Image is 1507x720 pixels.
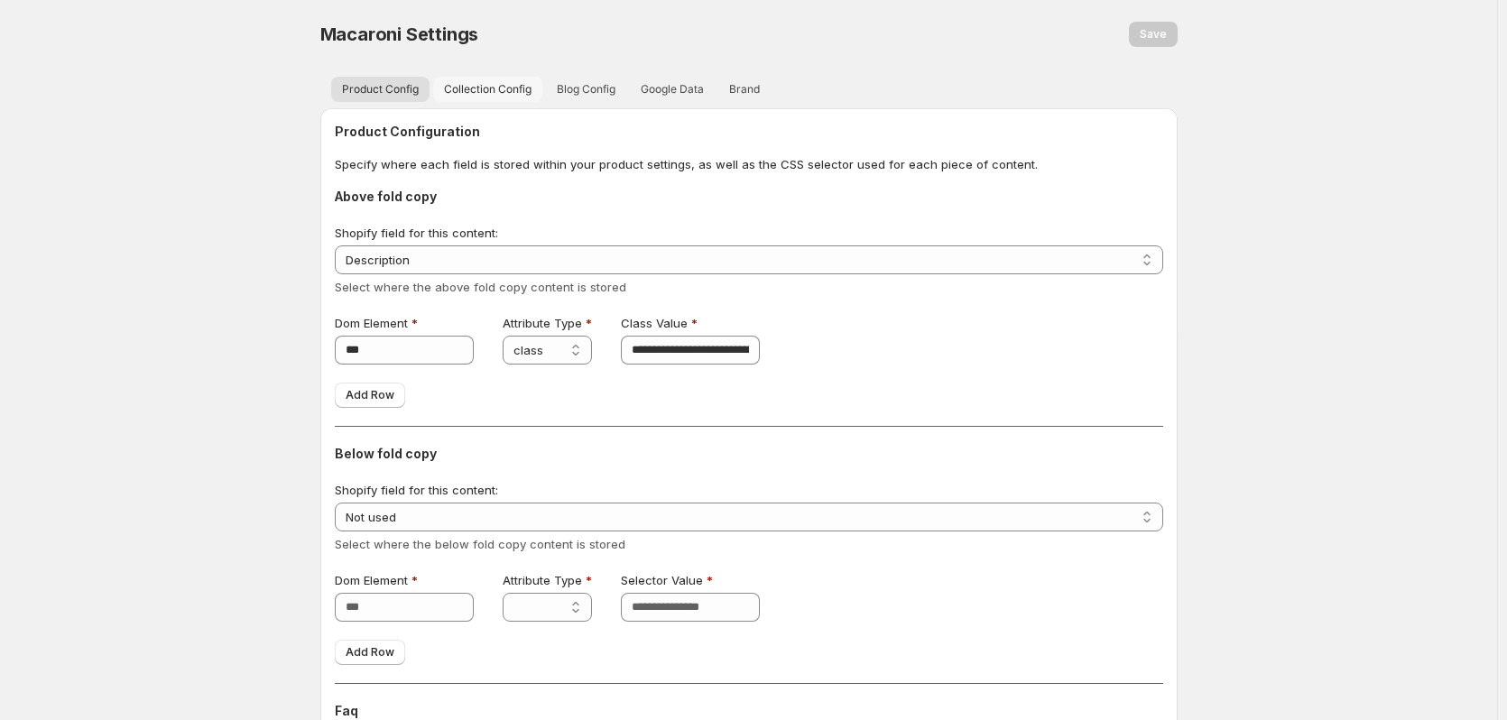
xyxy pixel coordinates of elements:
span: Blog Config [557,82,615,97]
span: Attribute Type [503,316,582,330]
span: Collection Config [444,82,532,97]
span: Shopify field for this content: [335,226,498,240]
span: Select where the above fold copy content is stored [335,280,626,294]
p: Specify where each field is stored within your product settings, as well as the CSS selector used... [335,155,1163,173]
span: Selector Value [621,573,703,587]
span: Shopify field for this content: [335,483,498,497]
span: Add Row [346,645,394,660]
span: Class Value [621,316,688,330]
button: Add Row [335,383,405,408]
span: Attribute Type [503,573,582,587]
span: Brand [729,82,760,97]
span: Dom Element [335,316,408,330]
span: Macaroni Settings [320,23,479,45]
button: Add Row [335,640,405,665]
h2: Product Configuration [335,123,1163,141]
span: Select where the below fold copy content is stored [335,537,625,551]
h3: Faq [335,702,1163,720]
span: Product Config [342,82,419,97]
span: Google Data [641,82,704,97]
h3: Above fold copy [335,188,1163,206]
span: Add Row [346,388,394,402]
h3: Below fold copy [335,445,1163,463]
span: Dom Element [335,573,408,587]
